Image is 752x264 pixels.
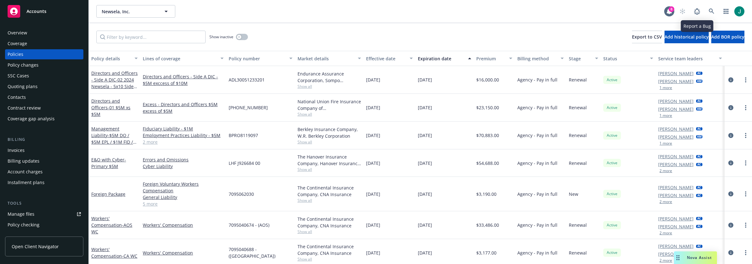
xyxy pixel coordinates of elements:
span: Agency - Pay in full [517,104,557,111]
button: Effective date [364,51,415,66]
span: Accounts [27,9,46,14]
span: Active [606,222,618,228]
span: [DATE] [418,222,432,228]
div: 8 [669,6,674,12]
a: Overview [5,28,83,38]
span: [DATE] [418,76,432,83]
button: Add historical policy [665,31,709,43]
div: Policy number [229,55,286,62]
span: - CA WC [122,253,137,259]
div: Coverage [8,39,27,49]
a: Account charges [5,167,83,177]
a: Policy changes [5,60,83,70]
button: Nova Assist [674,251,717,264]
a: Workers' Compensation [143,222,224,228]
a: Policy checking [5,220,83,230]
a: more [742,76,749,84]
div: The Continental Insurance Company, CNA Insurance [298,243,361,256]
button: Billing method [515,51,566,66]
a: circleInformation [727,76,735,84]
span: Renewal [569,76,587,83]
div: Policy changes [8,60,39,70]
a: Foreign Package [91,191,125,197]
button: 1 more [659,114,672,117]
div: Contacts [8,92,26,102]
span: Add BOR policy [711,34,744,40]
button: Status [601,51,656,66]
span: BPRO8119097 [229,132,258,139]
div: Berkley Insurance Company, W.R. Berkley Corporation [298,126,361,139]
a: circleInformation [727,132,735,139]
img: photo [734,6,744,16]
a: [PERSON_NAME] [658,98,694,105]
span: [DATE] [418,249,432,256]
a: Cyber Liability [143,163,224,170]
span: - 02 2024 Newsela - 5x10 Side A DIC - Sompo [91,77,138,96]
div: Policy checking [8,220,39,230]
a: Manage exposures [5,231,83,241]
span: $23,150.00 [476,104,499,111]
span: Active [606,191,618,197]
a: [PERSON_NAME] [658,161,694,168]
span: [PHONE_NUMBER] [229,104,268,111]
span: Show all [298,84,361,89]
a: Foreign Voluntary Workers Compensation [143,181,224,194]
div: Service team leaders [658,55,715,62]
button: 2 more [659,169,672,173]
div: Billing method [517,55,557,62]
a: Contacts [5,92,83,102]
span: $33,486.00 [476,222,499,228]
a: Directors and Officers - Side A DIC [91,70,138,96]
span: Active [606,105,618,111]
span: Agency - Pay in full [517,160,557,166]
div: Billing [5,136,83,143]
div: Quoting plans [8,81,38,92]
a: 2 more [143,139,224,145]
span: Show inactive [209,34,233,39]
div: Status [603,55,646,62]
button: 2 more [659,200,672,204]
button: Premium [474,51,515,66]
div: Manage exposures [8,231,48,241]
span: Nova Assist [687,255,712,260]
span: Show all [298,167,361,172]
span: Export to CSV [632,34,662,40]
a: Manage files [5,209,83,219]
a: more [742,221,749,229]
div: SSC Cases [8,71,29,81]
div: Endurance Assurance Corporation, Sompo International, CRC Group [298,70,361,84]
a: [PERSON_NAME] [658,184,694,191]
a: Workers' Compensation [91,215,132,235]
div: Stage [569,55,591,62]
button: Export to CSV [632,31,662,43]
a: Contract review [5,103,83,113]
span: Active [606,160,618,166]
a: Accounts [5,3,83,20]
span: $70,883.00 [476,132,499,139]
span: [DATE] [418,132,432,139]
a: more [742,249,749,256]
input: Filter by keyword... [96,31,206,43]
span: Show all [298,229,361,234]
a: Directors and Officers - Side A DIC - $5M exccess of $10M [143,73,224,87]
span: [DATE] [366,191,380,197]
div: Manage files [8,209,34,219]
span: [DATE] [366,104,380,111]
span: Active [606,250,618,255]
a: General Liability [143,194,224,201]
a: [PERSON_NAME] [658,70,694,77]
a: [PERSON_NAME] [658,223,694,230]
a: circleInformation [727,249,735,256]
a: E&O with Cyber [91,157,126,169]
div: Lines of coverage [143,55,217,62]
a: [PERSON_NAME] [658,134,694,140]
a: [PERSON_NAME] [658,251,694,257]
div: Billing updates [8,156,39,166]
a: Workers' Compensation [91,246,137,259]
a: [PERSON_NAME] [658,215,694,222]
button: Add BOR policy [711,31,744,43]
button: Expiration date [415,51,474,66]
a: circleInformation [727,159,735,167]
span: Renewal [569,104,587,111]
a: [PERSON_NAME] [658,78,694,85]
